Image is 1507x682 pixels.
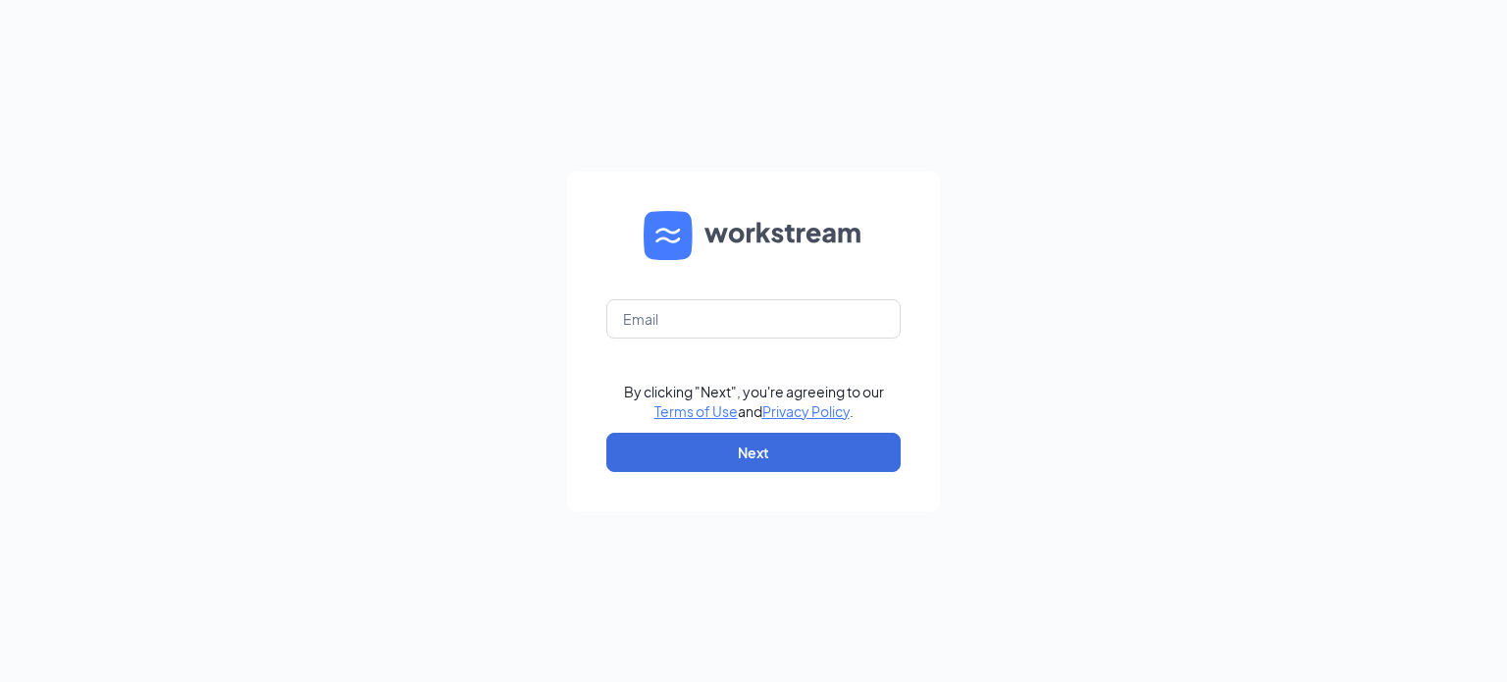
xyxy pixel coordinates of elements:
[644,211,863,260] img: WS logo and Workstream text
[606,433,901,472] button: Next
[606,299,901,339] input: Email
[762,402,850,420] a: Privacy Policy
[624,382,884,421] div: By clicking "Next", you're agreeing to our and .
[654,402,738,420] a: Terms of Use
